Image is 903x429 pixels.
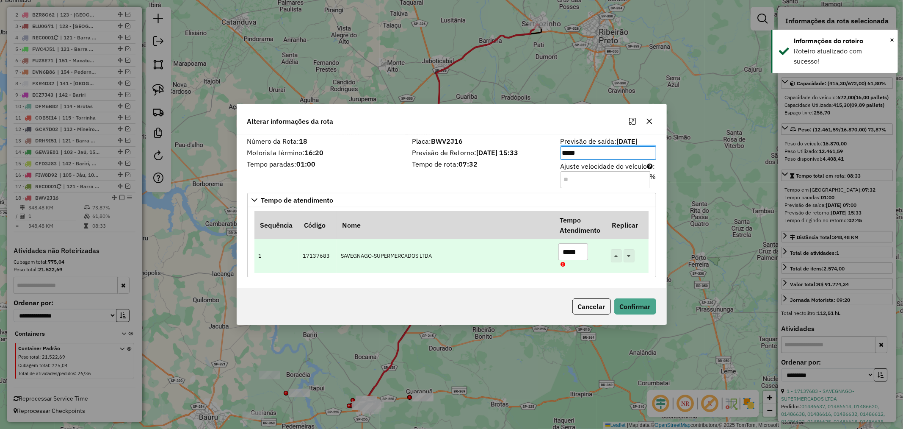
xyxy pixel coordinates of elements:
button: Close [890,33,894,46]
strong: 16:20 [305,148,324,157]
strong: [DATE] [617,137,638,145]
input: Ajuste velocidade do veículo:% [561,171,650,188]
div: Informações do roteiro [794,36,892,46]
label: Previsão de saída: [561,136,656,160]
button: Cancelar [572,298,611,315]
label: Número da Rota: [247,136,402,146]
i: Tempo de atendimento alterado manualmente [561,262,565,267]
label: Placa: [412,136,550,146]
th: Código [298,211,337,239]
div: % [650,171,656,188]
strong: BWV2J16 [431,137,463,145]
button: Maximize [626,114,639,128]
span: Tempo de atendimento [261,197,334,203]
a: Tempo de atendimento [247,193,656,207]
td: SAVEGNAGO-SUPERMERCADOS LTDA [337,239,554,273]
span: Alterar informações da rota [247,116,334,126]
strong: 07:32 [459,160,478,168]
span: × [890,35,894,45]
label: Motorista término: [247,148,402,158]
td: 17137683 [298,239,337,273]
strong: 01:00 [297,160,316,168]
div: Tempo de atendimento [247,207,656,278]
label: Tempo paradas: [247,159,402,169]
th: Replicar [606,211,649,239]
strong: [DATE] 15:33 [477,148,519,157]
label: Tempo de rota: [412,159,550,169]
div: Roteiro atualizado com sucesso! [794,46,892,67]
th: Nome [337,211,554,239]
strong: 18 [299,137,308,145]
label: Previsão de Retorno: [412,148,550,158]
i: Para aumentar a velocidade, informe um valor negativo [647,163,653,170]
button: Confirmar [614,298,656,315]
input: Previsão de saída:[DATE] [561,146,656,160]
th: Sequência [254,211,298,239]
label: Ajuste velocidade do veículo : [561,161,656,188]
td: 1 [254,239,298,273]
